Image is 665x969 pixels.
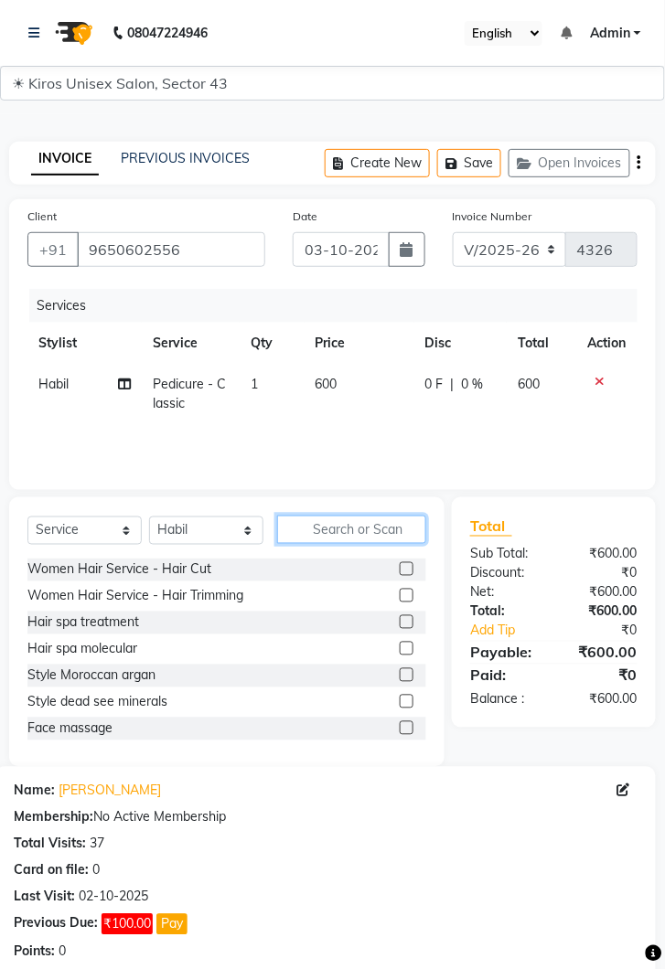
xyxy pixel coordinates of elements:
[456,583,553,602] div: Net:
[518,376,540,392] span: 600
[14,782,55,801] div: Name:
[456,564,553,583] div: Discount:
[27,693,167,712] div: Style dead see minerals
[554,564,651,583] div: ₹0
[456,665,553,687] div: Paid:
[554,690,651,709] div: ₹600.00
[121,150,250,166] a: PREVIOUS INVOICES
[14,914,98,935] div: Previous Due:
[27,208,57,225] label: Client
[456,545,553,564] div: Sub Total:
[102,914,153,935] span: ₹100.00
[142,323,240,364] th: Service
[27,232,79,267] button: +91
[47,7,98,59] img: logo
[27,560,211,580] div: Women Hair Service - Hair Cut
[456,642,553,664] div: Payable:
[554,583,651,602] div: ₹600.00
[590,24,630,43] span: Admin
[92,861,100,880] div: 0
[293,208,317,225] label: Date
[156,914,188,935] button: Pay
[127,7,208,59] b: 08047224946
[27,719,113,739] div: Face massage
[453,208,532,225] label: Invoice Number
[31,143,99,176] a: INVOICE
[456,622,570,641] a: Add Tip
[59,782,161,801] a: [PERSON_NAME]
[14,942,55,962] div: Points:
[90,835,104,854] div: 37
[325,149,430,177] button: Create New
[77,232,265,267] input: Search by Name/Mobile/Email/Code
[577,323,638,364] th: Action
[554,545,651,564] div: ₹600.00
[27,587,243,606] div: Women Hair Service - Hair Trimming
[554,665,651,687] div: ₹0
[240,323,305,364] th: Qty
[470,517,512,537] span: Total
[59,942,66,962] div: 0
[507,323,577,364] th: Total
[14,808,93,827] div: Membership:
[456,690,553,709] div: Balance :
[456,602,553,622] div: Total:
[277,516,426,544] input: Search or Scan
[414,323,508,364] th: Disc
[251,376,258,392] span: 1
[14,861,89,880] div: Card on file:
[14,835,86,854] div: Total Visits:
[27,613,139,633] div: Hair spa treatment
[14,888,75,907] div: Last Visit:
[437,149,501,177] button: Save
[509,149,630,177] button: Open Invoices
[570,622,651,641] div: ₹0
[153,376,226,411] span: Pedicure - Classic
[554,602,651,622] div: ₹600.00
[316,376,338,392] span: 600
[451,375,455,394] span: |
[27,323,142,364] th: Stylist
[29,289,651,323] div: Services
[14,808,638,827] div: No Active Membership
[38,376,69,392] span: Habil
[27,640,137,659] div: Hair spa molecular
[79,888,148,907] div: 02-10-2025
[462,375,484,394] span: 0 %
[554,642,651,664] div: ₹600.00
[27,666,156,686] div: Style Moroccan argan
[305,323,414,364] th: Price
[425,375,444,394] span: 0 F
